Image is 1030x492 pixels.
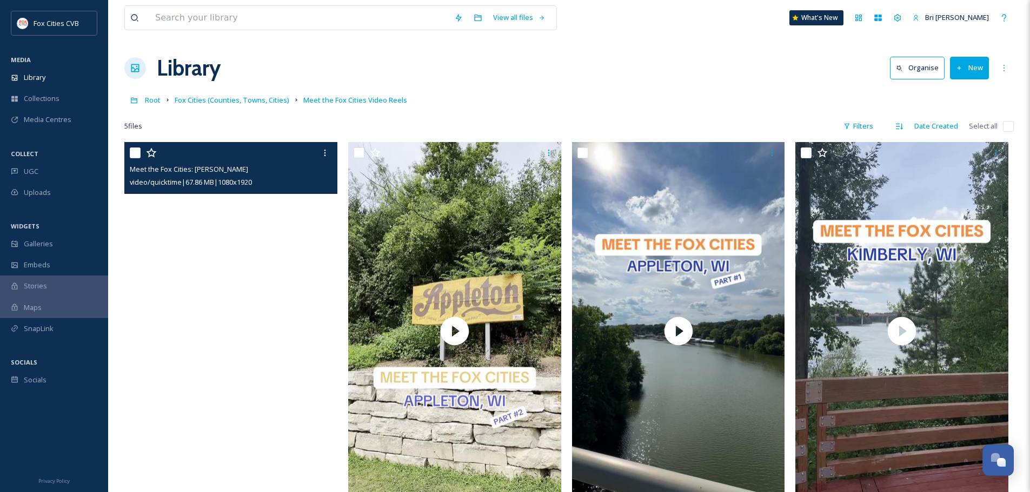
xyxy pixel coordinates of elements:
a: Root [145,93,161,106]
button: New [950,57,989,79]
span: UGC [24,166,38,177]
a: Privacy Policy [38,474,70,487]
span: Root [145,95,161,105]
a: Meet the Fox Cities Video Reels [303,93,407,106]
span: Bri [PERSON_NAME] [925,12,989,22]
span: Fox Cities (Counties, Towns, Cities) [175,95,289,105]
span: Meet the Fox Cities Video Reels [303,95,407,105]
div: Filters [838,116,879,137]
span: WIDGETS [11,222,39,230]
button: Open Chat [982,444,1014,476]
span: Galleries [24,239,53,249]
a: Fox Cities (Counties, Towns, Cities) [175,93,289,106]
span: Embeds [24,260,50,270]
button: Organise [890,57,945,79]
img: images.png [17,18,28,29]
span: MEDIA [11,56,31,64]
div: Date Created [909,116,963,137]
span: Stories [24,281,47,291]
span: Fox Cities CVB [34,18,79,28]
span: Meet the Fox Cities: [PERSON_NAME] [130,164,248,174]
span: Uploads [24,187,51,198]
span: Media Centres [24,114,71,125]
span: Socials [24,375,46,385]
span: Maps [24,302,42,313]
span: video/quicktime | 67.86 MB | 1080 x 1920 [130,177,252,187]
span: SnapLink [24,323,54,334]
span: Collections [24,93,59,104]
a: Library [157,52,221,84]
span: COLLECT [11,150,38,158]
span: Privacy Policy [38,477,70,484]
input: Search your library [150,6,449,30]
span: Select all [969,121,998,131]
span: SOCIALS [11,358,37,366]
a: View all files [488,7,551,28]
span: Library [24,72,45,83]
a: What's New [789,10,843,25]
span: 5 file s [124,121,142,131]
a: Bri [PERSON_NAME] [907,7,994,28]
